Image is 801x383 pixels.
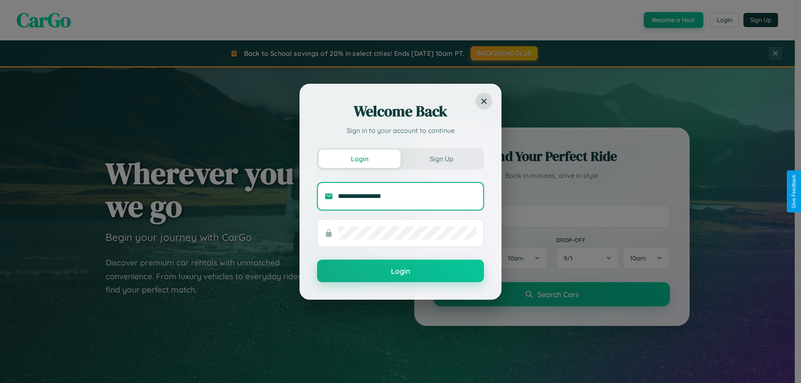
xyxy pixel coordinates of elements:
[319,150,400,168] button: Login
[317,125,484,135] p: Sign in to your account to continue
[791,175,797,208] div: Give Feedback
[317,101,484,121] h2: Welcome Back
[400,150,482,168] button: Sign Up
[317,260,484,282] button: Login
